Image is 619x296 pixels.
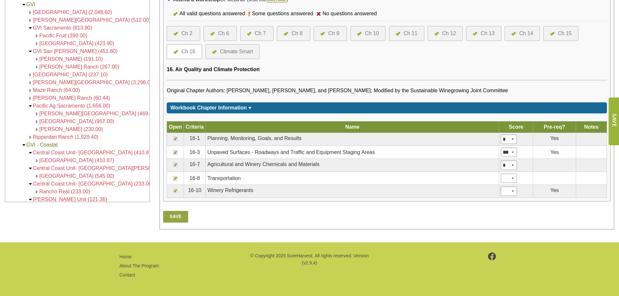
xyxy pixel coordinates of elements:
img: footer-facebook.png [488,252,496,260]
img: icon-all-questions-answered.png [320,32,325,36]
a: Ch 15 [550,30,572,37]
img: icon-all-questions-answered.png [212,50,217,54]
div: Climate Smart [220,48,253,56]
a: Ch 12 [434,30,456,37]
span: [PERSON_NAME] Ranch (267.00) [39,64,119,70]
img: icon-all-questions-answered.png [210,32,215,36]
img: sort_arrow_down.gif [248,107,251,109]
a: Pacific Fruit (390.00) [39,33,87,38]
td: Yes [533,146,576,159]
a: Ch 11 [396,30,418,37]
th: Open [167,122,184,133]
a: Central Coast Unit- [GEOGRAPHIC_DATA] (410.87) [33,150,153,155]
a: Rancho Real (233.00) [39,189,90,194]
a: Ch 10 [357,30,379,37]
img: icon-no-questions-answered.png [316,12,321,16]
th: Name [206,122,499,133]
p: © Copyright 2025 SureHarvest. All rights reserved. Version (v2.9.4) [249,252,369,267]
div: Ch 13 [481,30,495,37]
a: Ch 9 [320,30,340,37]
a: GVI Sacramento (813.90) [33,25,92,31]
div: Some questions answered [250,10,316,18]
a: GVI - Coastal [26,142,58,148]
th: Notes [576,122,607,133]
img: icon-some-questions-answered.png [248,11,250,17]
a: Ch 6 [210,30,230,37]
a: Contact [120,272,135,277]
a: Ripperdan Ranch (1,929.40) [33,134,98,140]
div: Ch 7 [255,30,266,37]
td: Transportation [206,172,499,185]
a: Climate Smart [212,48,253,56]
div: Ch 12 [442,30,456,37]
img: icon-all-questions-answered.png [284,32,288,36]
td: 16-3 [184,146,206,159]
img: Collapse <span class='AgFacilityColorRed'>Central Coast Unit- San Luis Obispo County Ranches (545... [28,166,33,171]
a: Ch 14 [511,30,533,37]
a: [PERSON_NAME] (230.00) [39,126,103,132]
td: Agricultural and Winery Chemicals and Materials [206,159,499,172]
img: icon-all-questions-answered.png [174,32,178,36]
a: [GEOGRAPHIC_DATA] (423.90) [39,41,114,46]
a: [PERSON_NAME] (191.10) [39,56,103,62]
div: Ch 8 [291,30,303,37]
a: Home [120,254,132,259]
img: Collapse <span class='AgFacilityColorRed'>Central Coast Unit- Monterey County Ranches (410.87)</s... [28,150,33,155]
div: Ch 2 [181,30,192,37]
a: [GEOGRAPHIC_DATA] (545.00) [39,173,114,179]
td: Winery Refrigerants [206,185,499,198]
a: About The Program [120,263,159,268]
a: [PERSON_NAME][GEOGRAPHIC_DATA] (469.00) [39,111,157,116]
img: Collapse <span class='AgFacilityColorRed'>Pacific Ag Sacramento (1,656.00)</span> [28,104,33,109]
a: [GEOGRAPHIC_DATA] (410.87) [39,158,114,163]
td: Yes [533,133,576,146]
a: Central Coast Unit- [GEOGRAPHIC_DATA][PERSON_NAME] (545.00) [33,165,196,171]
a: Ch 7 [247,30,267,37]
span: Original Chapter Authors: [PERSON_NAME], [PERSON_NAME], and [PERSON_NAME]; Modified by the Sustai... [167,88,508,93]
a: Ch 13 [473,30,495,37]
img: Collapse <span class='AgFacilityColorRed'>GVI Sacramento (813.90)</span> [28,26,33,31]
img: icon-all-questions-answered.png [550,32,555,36]
img: Collapse <span class='AgFacilityColorRed'>GVI San Joaquin (451.80)</span> [28,49,33,54]
div: Click for more or less content [167,102,607,113]
a: [GEOGRAPHIC_DATA] (2,048.60) [33,9,112,15]
div: Ch 9 [328,30,339,37]
img: Collapse GVI - Coastal [21,143,26,148]
a: Maze Ranch (64.00) [33,87,80,93]
a: [GEOGRAPHIC_DATA] (237.10) [33,72,108,77]
div: Ch 16 [181,48,195,56]
a: Central Coast Unit- [GEOGRAPHIC_DATA] (233.00) [33,181,153,187]
th: Pre-req? [533,122,576,133]
a: [GEOGRAPHIC_DATA] (957.00) [39,119,114,124]
a: [PERSON_NAME] Ranch (60.44) [33,95,110,101]
div: Ch 6 [218,30,229,37]
span: Workbook Chapter Information [170,105,247,110]
span: GVI San [PERSON_NAME] (451.80) [33,48,118,54]
a: GVI [26,2,35,7]
a: [PERSON_NAME] Unit (121.36) [33,197,107,202]
img: Collapse GVI [21,2,26,7]
img: Collapse <span class='AgFacilityColorRed'>Central Coast Unit- Santa Barbara County Ranches (233.0... [28,182,33,187]
a: [PERSON_NAME][GEOGRAPHIC_DATA] (512.00) [33,17,150,23]
img: icon-all-questions-answered.png [174,50,178,54]
span: [PERSON_NAME][GEOGRAPHIC_DATA] (3,296.00) [33,80,155,85]
a: Save [163,211,188,223]
div: All valid questions answered [178,10,248,18]
div: Ch 11 [404,30,418,37]
th: Criteria [184,122,206,133]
